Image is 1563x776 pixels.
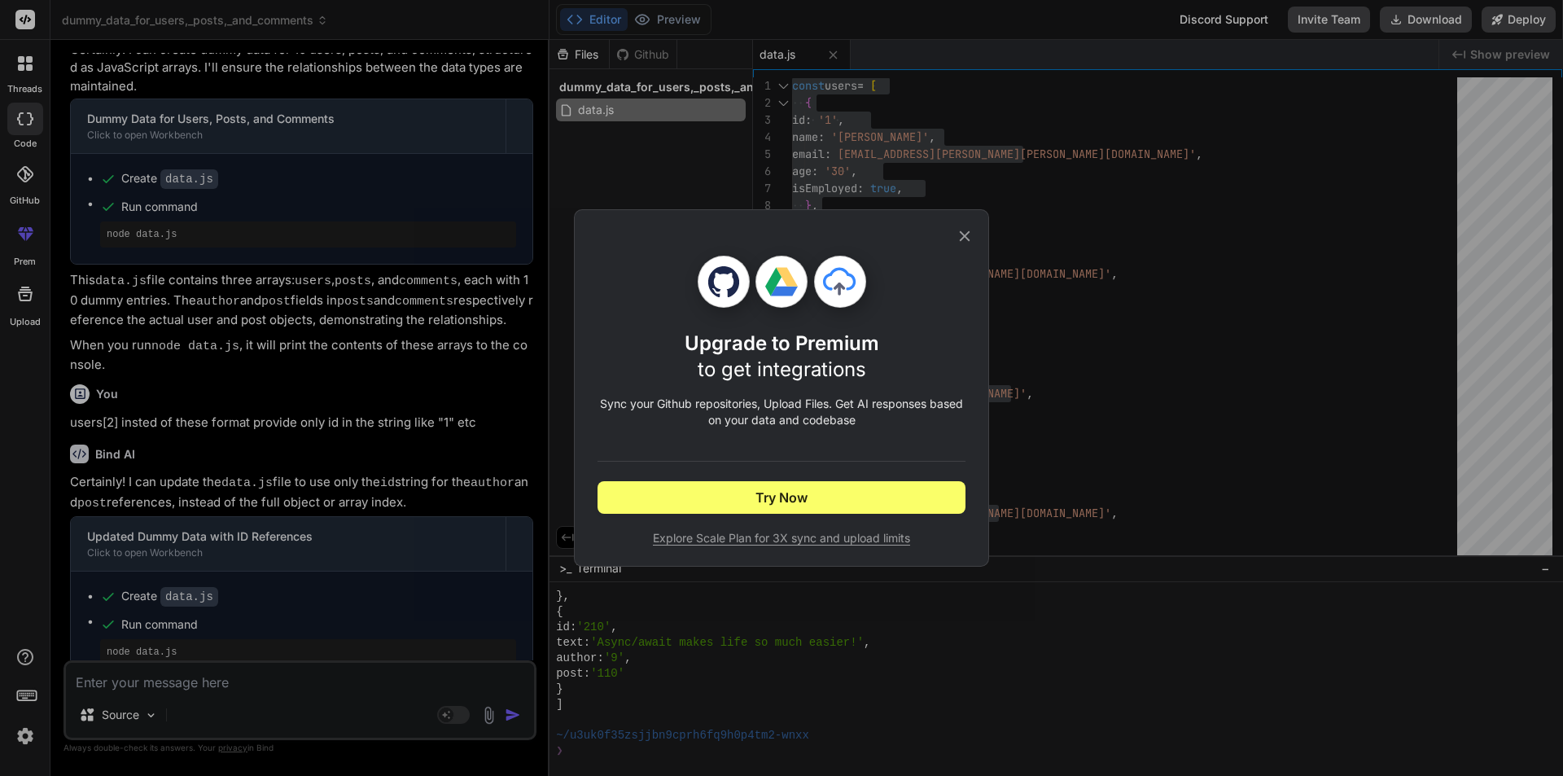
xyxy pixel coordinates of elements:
span: Try Now [755,488,808,507]
span: Explore Scale Plan for 3X sync and upload limits [598,530,965,546]
h1: Upgrade to Premium [685,331,879,383]
span: to get integrations [698,357,866,381]
button: Try Now [598,481,965,514]
p: Sync your Github repositories, Upload Files. Get AI responses based on your data and codebase [598,396,965,428]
